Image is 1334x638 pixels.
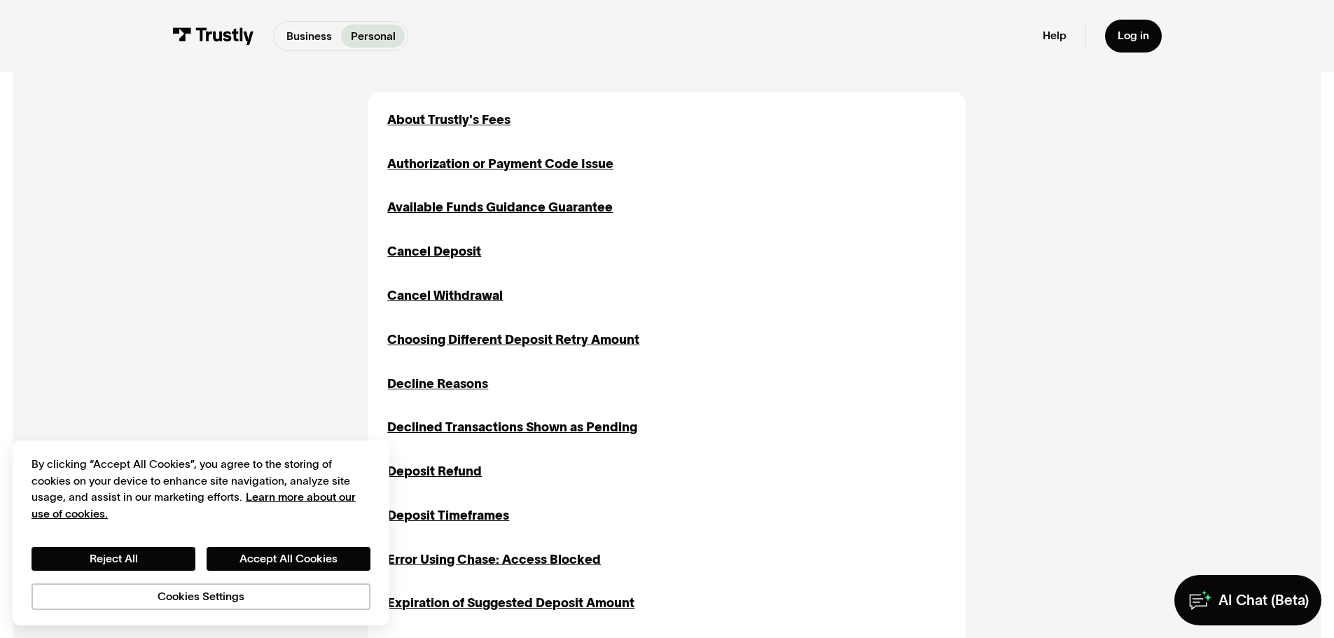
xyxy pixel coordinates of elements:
[32,583,370,610] button: Cookies Settings
[1174,575,1321,625] a: AI Chat (Beta)
[387,242,481,261] a: Cancel Deposit
[387,462,482,481] a: Deposit Refund
[387,506,509,525] a: Deposit Timeframes
[32,456,370,609] div: Privacy
[387,331,639,349] a: Choosing Different Deposit Retry Amount
[207,547,370,571] button: Accept All Cookies
[277,25,341,48] a: Business
[387,375,488,394] a: Decline Reasons
[32,456,370,522] div: By clicking “Accept All Cookies”, you agree to the storing of cookies on your device to enhance s...
[387,111,510,130] a: About Trustly's Fees
[1218,591,1309,609] div: AI Chat (Beta)
[32,547,195,571] button: Reject All
[1118,29,1149,43] div: Log in
[286,28,332,45] p: Business
[172,27,254,45] img: Trustly Logo
[387,198,613,217] a: Available Funds Guidance Guarantee
[13,441,389,625] div: Cookie banner
[341,25,405,48] a: Personal
[387,286,503,305] a: Cancel Withdrawal
[387,550,601,569] a: Error Using Chase: Access Blocked
[1043,29,1066,43] a: Help
[351,28,396,45] p: Personal
[387,594,634,613] a: Expiration of Suggested Deposit Amount
[387,155,613,174] a: Authorization or Payment Code Issue
[387,418,637,437] a: Declined Transactions Shown as Pending
[1105,20,1162,53] a: Log in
